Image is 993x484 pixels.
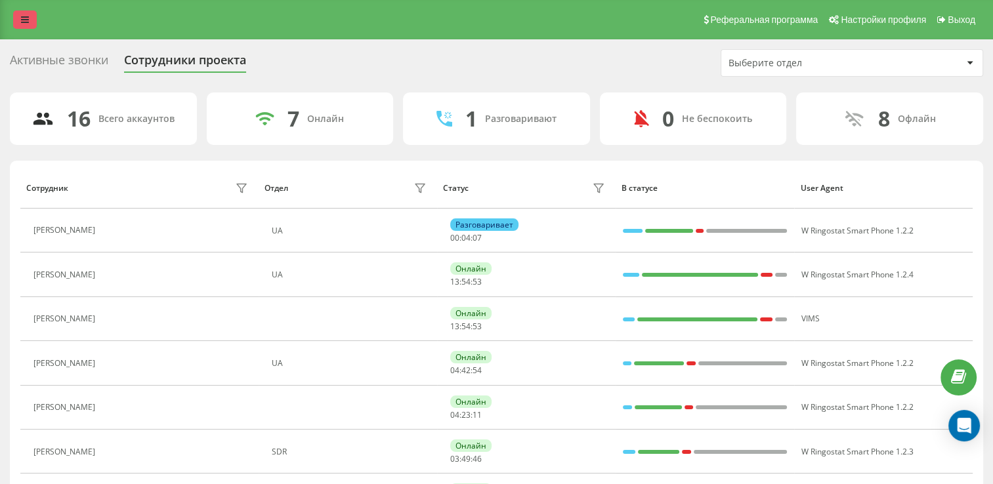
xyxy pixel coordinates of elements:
[264,184,288,193] div: Отдел
[450,276,459,287] span: 13
[33,270,98,279] div: [PERSON_NAME]
[473,453,482,464] span: 46
[450,411,482,420] div: : :
[801,225,914,236] span: W Ringostat Smart Phone 1.2.2
[10,53,108,73] div: Активные звонки
[450,366,482,375] div: : :
[272,447,430,456] div: SDR
[33,226,98,235] div: [PERSON_NAME]
[124,53,246,73] div: Сотрудники проекта
[450,395,492,408] div: Онлайн
[33,447,98,456] div: [PERSON_NAME]
[461,321,471,332] span: 54
[473,276,482,287] span: 53
[461,453,471,464] span: 49
[461,232,471,243] span: 04
[800,184,966,193] div: User Agent
[729,58,885,69] div: Выберите отдел
[461,365,471,376] span: 42
[67,106,91,131] div: 16
[801,269,914,280] span: W Ringostat Smart Phone 1.2.4
[473,409,482,420] span: 11
[710,14,818,25] span: Реферальная программа
[26,184,68,193] div: Сотрудник
[33,314,98,323] div: [PERSON_NAME]
[473,321,482,332] span: 53
[898,113,936,125] div: Офлайн
[450,454,482,464] div: : :
[948,14,975,25] span: Выход
[461,276,471,287] span: 54
[801,357,914,369] span: W Ringostat Smart Phone 1.2.2
[461,409,471,420] span: 23
[682,113,752,125] div: Не беспокоить
[878,106,890,131] div: 8
[272,359,430,368] div: UA
[450,233,482,243] div: : :
[287,106,299,131] div: 7
[443,184,469,193] div: Статус
[948,410,980,441] div: Open Intercom Messenger
[450,218,518,231] div: Разговаривает
[450,365,459,376] span: 04
[841,14,926,25] span: Настройки профиля
[450,453,459,464] span: 03
[450,409,459,420] span: 04
[473,365,482,376] span: 54
[272,226,430,235] div: UA
[662,106,674,131] div: 0
[98,113,175,125] div: Всего аккаунтов
[801,401,914,413] span: W Ringostat Smart Phone 1.2.2
[33,359,98,368] div: [PERSON_NAME]
[801,446,914,457] span: W Ringostat Smart Phone 1.2.3
[450,322,482,331] div: : :
[450,232,459,243] span: 00
[801,313,820,324] span: VIMS
[450,277,482,287] div: : :
[33,403,98,412] div: [PERSON_NAME]
[450,321,459,332] span: 13
[450,439,492,452] div: Онлайн
[450,262,492,275] div: Онлайн
[465,106,477,131] div: 1
[272,270,430,279] div: UA
[622,184,788,193] div: В статусе
[473,232,482,243] span: 07
[307,113,344,125] div: Онлайн
[450,351,492,363] div: Онлайн
[450,307,492,319] div: Онлайн
[485,113,557,125] div: Разговаривают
